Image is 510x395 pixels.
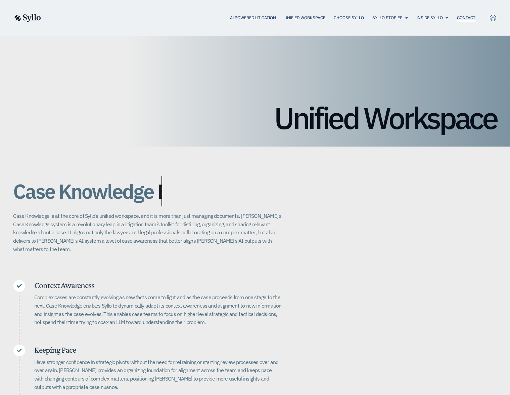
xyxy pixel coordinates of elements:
h5: Keeping Pace [34,345,282,355]
span: Bigger. [157,180,215,202]
a: Syllo Stories [373,15,403,21]
a: Unified Workspace [285,15,326,21]
span: Case Knowledge [13,176,154,206]
a: Inside Syllo [417,15,443,21]
div: Menu Toggle [54,15,476,21]
p: Case Knowledge is at the core of Syllo’s unified workspace, and it is more than just managing doc... [13,212,282,253]
img: syllo [13,14,41,22]
a: AI Powered Litigation [230,15,276,21]
h1: Unified Workspace [13,103,497,133]
nav: Menu [54,15,476,21]
p: Complex cases are constantly evolving as new facts come to light and as the case proceeds from on... [34,293,282,326]
a: Contact [457,15,476,21]
h5: Context Awareness [34,280,282,290]
p: Have stronger confidence in strategic pivots without the need for retraining or starting review p... [34,358,282,391]
a: Choose Syllo [334,15,364,21]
